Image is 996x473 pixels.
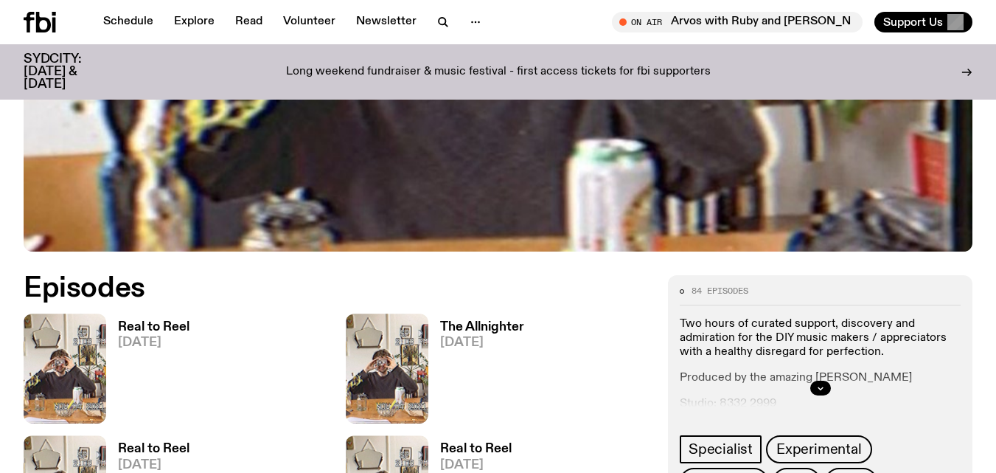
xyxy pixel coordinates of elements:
[286,66,711,79] p: Long weekend fundraiser & music festival - first access tickets for fbi supporters
[274,12,344,32] a: Volunteer
[428,321,524,424] a: The Allnighter[DATE]
[118,321,189,334] h3: Real to Reel
[612,12,863,32] button: On AirArvos with Ruby and [PERSON_NAME]
[118,443,189,455] h3: Real to Reel
[24,314,106,424] img: Jasper Craig Adams holds a vintage camera to his eye, obscuring his face. He is wearing a grey ju...
[692,287,748,295] span: 84 episodes
[440,336,524,349] span: [DATE]
[874,12,972,32] button: Support Us
[776,441,862,458] span: Experimental
[680,435,762,463] a: Specialist
[689,441,753,458] span: Specialist
[94,12,162,32] a: Schedule
[440,321,524,334] h3: The Allnighter
[118,459,189,472] span: [DATE]
[440,443,512,455] h3: Real to Reel
[680,317,961,360] p: Two hours of curated support, discovery and admiration for the DIY music makers / appreciators wi...
[106,321,189,424] a: Real to Reel[DATE]
[118,336,189,349] span: [DATE]
[346,314,428,424] img: Jasper Craig Adams holds a vintage camera to his eye, obscuring his face. He is wearing a grey ju...
[883,15,943,29] span: Support Us
[440,459,512,472] span: [DATE]
[226,12,271,32] a: Read
[766,435,872,463] a: Experimental
[24,275,650,302] h2: Episodes
[165,12,223,32] a: Explore
[347,12,425,32] a: Newsletter
[24,53,118,91] h3: SYDCITY: [DATE] & [DATE]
